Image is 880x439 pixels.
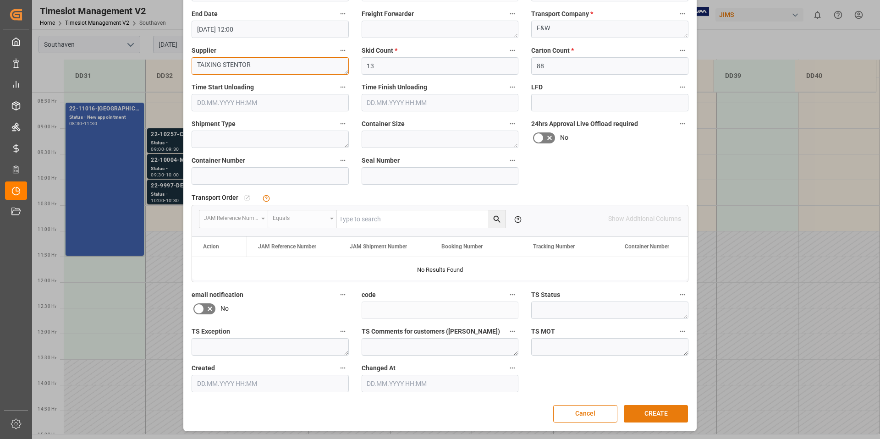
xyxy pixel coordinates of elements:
span: Tracking Number [533,243,575,250]
span: email notification [192,290,243,300]
span: TS Status [531,290,560,300]
button: Time Finish Unloading [506,81,518,93]
button: TS Status [676,289,688,301]
input: DD.MM.YYYY HH:MM [192,21,349,38]
input: DD.MM.YYYY HH:MM [192,375,349,392]
input: Type to search [337,210,506,228]
button: Freight Forwarder [506,8,518,20]
span: Booking Number [441,243,483,250]
span: JAM Reference Number [258,243,316,250]
span: Supplier [192,46,216,55]
button: open menu [268,210,337,228]
button: CREATE [624,405,688,423]
button: 24hrs Approval Live Offload required [676,118,688,130]
button: TS MOT [676,325,688,337]
div: Equals [273,212,327,222]
span: Container Number [625,243,669,250]
span: Time Start Unloading [192,82,254,92]
span: Freight Forwarder [362,9,414,19]
button: Container Size [506,118,518,130]
span: Container Size [362,119,405,129]
button: Changed At [506,362,518,374]
button: TS Exception [337,325,349,337]
button: Skid Count * [506,44,518,56]
span: Container Number [192,156,245,165]
span: Transport Order [192,193,238,203]
span: No [560,133,568,143]
input: DD.MM.YYYY HH:MM [192,94,349,111]
span: Changed At [362,363,396,373]
button: open menu [199,210,268,228]
span: TS Comments for customers ([PERSON_NAME]) [362,327,500,336]
span: 24hrs Approval Live Offload required [531,119,638,129]
div: Action [203,243,219,250]
button: Shipment Type [337,118,349,130]
button: Carton Count * [676,44,688,56]
button: Created [337,362,349,374]
span: code [362,290,376,300]
span: Time Finish Unloading [362,82,427,92]
span: Carton Count [531,46,574,55]
span: TS Exception [192,327,230,336]
textarea: TAIXING STENTOR [192,57,349,75]
span: End Date [192,9,218,19]
button: TS Comments for customers ([PERSON_NAME]) [506,325,518,337]
button: Supplier [337,44,349,56]
button: Seal Number [506,154,518,166]
span: JAM Shipment Number [350,243,407,250]
button: email notification [337,289,349,301]
span: LFD [531,82,543,92]
button: Time Start Unloading [337,81,349,93]
button: Cancel [553,405,617,423]
button: Transport Company * [676,8,688,20]
button: End Date [337,8,349,20]
button: LFD [676,81,688,93]
button: search button [488,210,506,228]
span: Created [192,363,215,373]
span: No [220,304,229,313]
span: TS MOT [531,327,555,336]
span: Shipment Type [192,119,236,129]
span: Skid Count [362,46,397,55]
input: DD.MM.YYYY HH:MM [362,94,519,111]
input: DD.MM.YYYY HH:MM [362,375,519,392]
div: JAM Reference Number [204,212,258,222]
button: code [506,289,518,301]
textarea: F&W [531,21,688,38]
span: Transport Company [531,9,593,19]
button: Container Number [337,154,349,166]
span: Seal Number [362,156,400,165]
